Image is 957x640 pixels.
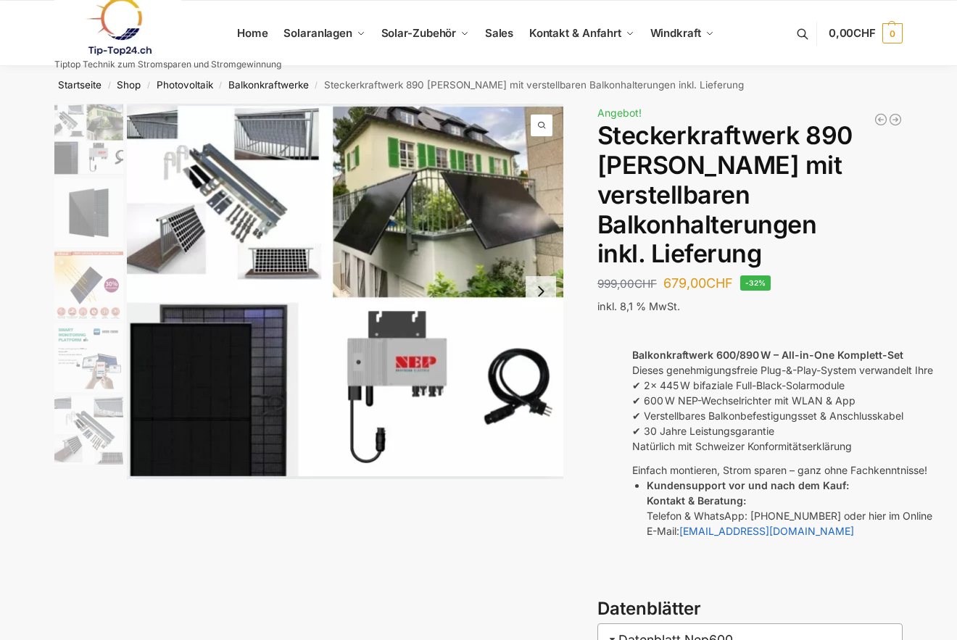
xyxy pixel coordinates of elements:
a: Startseite [58,79,101,91]
span: CHF [634,277,657,291]
img: Komplett mit Balkonhalterung [127,104,563,479]
img: Bificial 30 % mehr Leistung [54,251,123,320]
img: Komplett mit Balkonhalterung [54,104,123,175]
span: Solar-Zubehör [381,26,457,40]
bdi: 999,00 [597,277,657,291]
a: Kontakt & Anfahrt [523,1,640,66]
nav: Breadcrumb [29,66,929,104]
span: Angebot! [597,107,642,119]
a: 0,00CHF 0 [829,12,903,55]
a: Balkonkraftwerk 445/600 Watt Bificial [888,112,903,127]
a: Windkraft [644,1,720,66]
img: H2c172fe1dfc145729fae6a5890126e09w.jpg_960x960_39c920dd-527c-43d8-9d2f-57e1d41b5fed_1445x [54,323,123,392]
a: Solar-Zubehör [375,1,475,66]
a: 890/600 Watt bificiales Balkonkraftwerk mit 1 kWh smarten Speicher [874,112,888,127]
span: 0 [882,23,903,43]
span: / [101,80,117,91]
span: CHF [853,26,876,40]
span: -32% [740,275,771,291]
span: 0,00 [829,26,876,40]
span: / [141,80,156,91]
span: CHF [706,275,733,291]
p: Tiptop Technik zum Stromsparen und Stromgewinnung [54,60,281,69]
strong: Kundensupport vor und nach dem Kauf: [647,479,849,491]
img: Maysun [54,178,123,247]
span: Solaranlagen [283,26,352,40]
bdi: 679,00 [663,275,733,291]
a: Balkonkraftwerke [228,79,309,91]
a: Shop [117,79,141,91]
a: Sales [478,1,519,66]
span: / [309,80,324,91]
a: [EMAIL_ADDRESS][DOMAIN_NAME] [679,525,854,537]
span: Windkraft [650,26,701,40]
span: Sales [485,26,514,40]
strong: Balkonkraftwerk 600/890 W – All-in-One Komplett-Set [632,349,903,361]
span: / [213,80,228,91]
a: Solaranlagen [278,1,371,66]
h1: Steckerkraftwerk 890 [PERSON_NAME] mit verstellbaren Balkonhalterungen inkl. Lieferung [597,121,903,269]
span: Kontakt & Anfahrt [529,26,621,40]
a: 860 Watt Komplett mit BalkonhalterungKomplett mit Balkonhalterung [127,104,563,479]
button: Next slide [526,276,556,307]
strong: Kontakt & Beratung: [647,494,746,507]
span: inkl. 8,1 % MwSt. [597,300,680,312]
h3: Datenblätter [597,597,903,622]
img: Aufstaenderung-Balkonkraftwerk_713x [54,396,123,465]
a: Photovoltaik [157,79,213,91]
